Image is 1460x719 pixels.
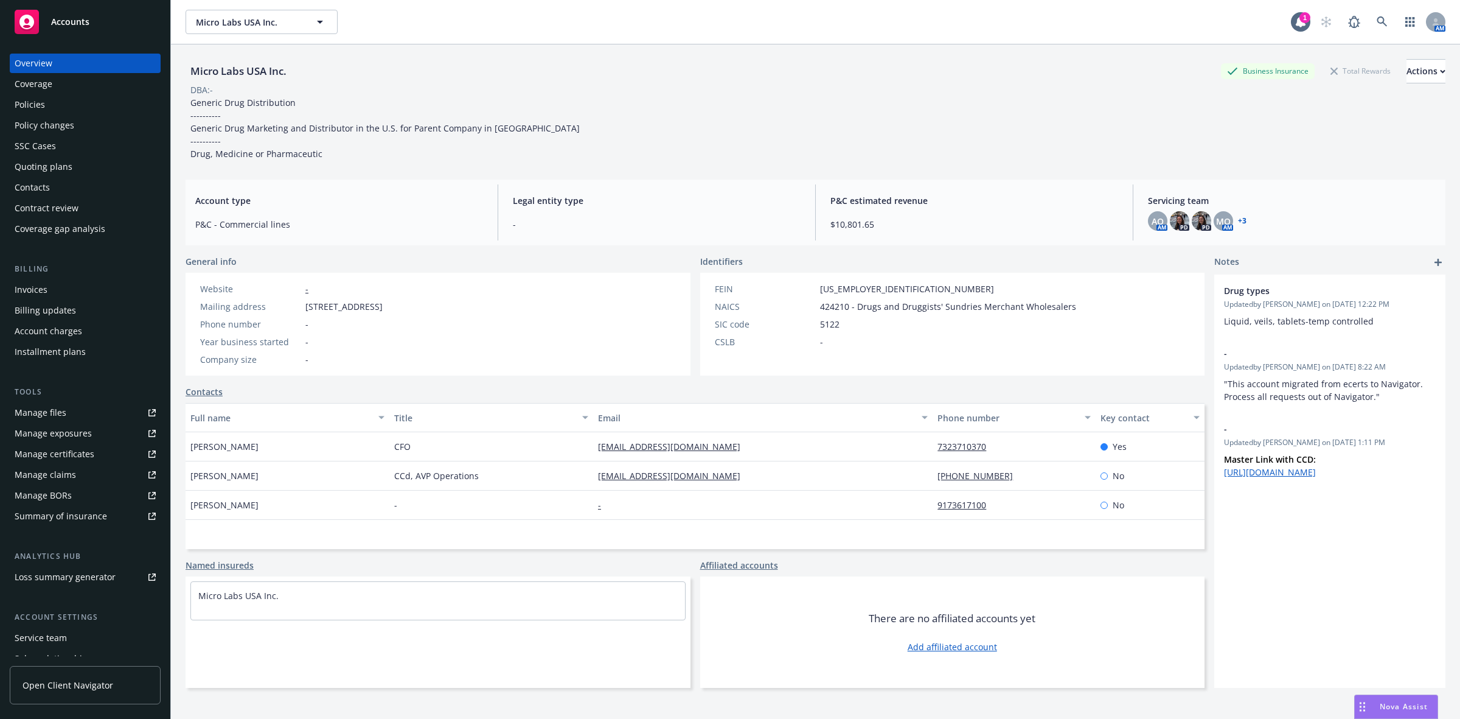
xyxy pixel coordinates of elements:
[15,74,52,94] div: Coverage
[195,218,483,231] span: P&C - Commercial lines
[15,280,47,300] div: Invoices
[1214,413,1445,488] div: -Updatedby [PERSON_NAME] on [DATE] 1:11 PMMaster Link with CCD: [URL][DOMAIN_NAME]
[1214,337,1445,413] div: -Updatedby [PERSON_NAME] on [DATE] 8:22 AM"This account migrated from ecerts to Navigator. Proces...
[1113,440,1127,453] span: Yes
[513,194,801,207] span: Legal entity type
[1224,284,1404,297] span: Drug types
[700,559,778,572] a: Affiliated accounts
[51,17,89,27] span: Accounts
[1406,59,1445,83] button: Actions
[937,412,1077,424] div: Phone number
[10,465,161,485] a: Manage claims
[15,342,86,362] div: Installment plans
[1314,10,1338,34] a: Start snowing
[700,255,743,268] span: Identifiers
[186,10,338,34] button: Micro Labs USA Inc.
[1113,469,1124,482] span: No
[15,628,67,648] div: Service team
[10,486,161,505] a: Manage BORs
[598,441,750,452] a: [EMAIL_ADDRESS][DOMAIN_NAME]
[190,499,259,511] span: [PERSON_NAME]
[830,218,1118,231] span: $10,801.65
[10,136,161,156] a: SSC Cases
[10,403,161,423] a: Manage files
[10,95,161,114] a: Policies
[394,499,397,511] span: -
[869,611,1035,626] span: There are no affiliated accounts yet
[15,136,56,156] div: SSC Cases
[186,403,389,432] button: Full name
[1224,437,1436,448] span: Updated by [PERSON_NAME] on [DATE] 1:11 PM
[1380,701,1428,712] span: Nova Assist
[198,590,279,602] a: Micro Labs USA Inc.
[1170,211,1189,231] img: photo
[513,218,801,231] span: -
[15,198,78,218] div: Contract review
[1224,466,1316,478] a: [URL][DOMAIN_NAME]
[186,559,254,572] a: Named insureds
[10,157,161,177] a: Quoting plans
[305,318,308,331] span: -
[10,198,161,218] a: Contract review
[10,178,161,197] a: Contacts
[937,441,996,452] a: 7323710370
[593,403,933,432] button: Email
[1224,315,1374,327] span: Liquid, veils, tablets-temp controlled
[1224,362,1436,373] span: Updated by [PERSON_NAME] on [DATE] 8:22 AM
[200,335,301,348] div: Year business started
[23,679,113,692] span: Open Client Navigator
[1214,255,1239,270] span: Notes
[15,403,66,423] div: Manage files
[10,567,161,587] a: Loss summary generator
[10,424,161,443] a: Manage exposures
[1152,215,1164,228] span: AO
[1342,10,1366,34] a: Report a Bug
[820,282,994,295] span: [US_EMPLOYER_IDENTIFICATION_NUMBER]
[394,440,411,453] span: CFO
[15,321,82,341] div: Account charges
[598,499,611,511] a: -
[1370,10,1394,34] a: Search
[200,318,301,331] div: Phone number
[1100,412,1186,424] div: Key contact
[15,649,92,668] div: Sales relationships
[389,403,593,432] button: Title
[1224,299,1436,310] span: Updated by [PERSON_NAME] on [DATE] 12:22 PM
[715,335,815,348] div: CSLB
[10,116,161,135] a: Policy changes
[200,353,301,366] div: Company size
[394,412,575,424] div: Title
[15,54,52,73] div: Overview
[15,444,94,464] div: Manage certificates
[200,282,301,295] div: Website
[15,465,76,485] div: Manage claims
[10,321,161,341] a: Account charges
[190,440,259,453] span: [PERSON_NAME]
[15,178,50,197] div: Contacts
[1299,12,1310,23] div: 1
[10,649,161,668] a: Sales relationships
[933,403,1096,432] button: Phone number
[1406,60,1445,83] div: Actions
[10,263,161,275] div: Billing
[10,280,161,300] a: Invoices
[394,469,479,482] span: CCd, AVP Operations
[598,470,750,482] a: [EMAIL_ADDRESS][DOMAIN_NAME]
[908,640,997,653] a: Add affiliated account
[715,282,815,295] div: FEIN
[1224,378,1425,402] span: "This account migrated from ecerts to Navigator. Process all requests out of Navigator."
[598,412,914,424] div: Email
[1113,499,1124,511] span: No
[10,301,161,320] a: Billing updates
[186,63,291,79] div: Micro Labs USA Inc.
[1192,211,1211,231] img: photo
[195,194,483,207] span: Account type
[305,335,308,348] span: -
[305,300,383,313] span: [STREET_ADDRESS]
[1096,403,1204,432] button: Key contact
[190,412,371,424] div: Full name
[10,5,161,39] a: Accounts
[196,16,301,29] span: Micro Labs USA Inc.
[1224,347,1404,360] span: -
